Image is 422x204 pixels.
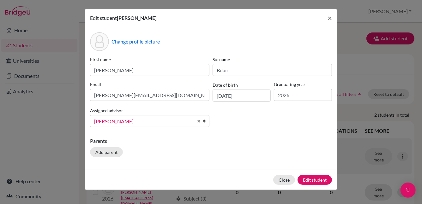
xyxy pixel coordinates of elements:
[94,117,193,125] span: [PERSON_NAME]
[213,90,271,102] input: dd/mm/yyyy
[90,147,123,157] button: Add parent
[117,15,157,21] span: [PERSON_NAME]
[90,56,209,63] label: First name
[274,81,332,88] label: Graduating year
[90,15,117,21] span: Edit student
[90,32,109,51] div: Profile picture
[213,56,332,63] label: Surname
[90,107,123,114] label: Assigned advisor
[273,175,295,185] button: Close
[213,82,238,88] label: Date of birth
[298,175,332,185] button: Edit student
[401,183,416,198] div: Open Intercom Messenger
[90,137,332,145] p: Parents
[90,81,209,88] label: Email
[323,9,337,27] button: Close
[328,13,332,22] span: ×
